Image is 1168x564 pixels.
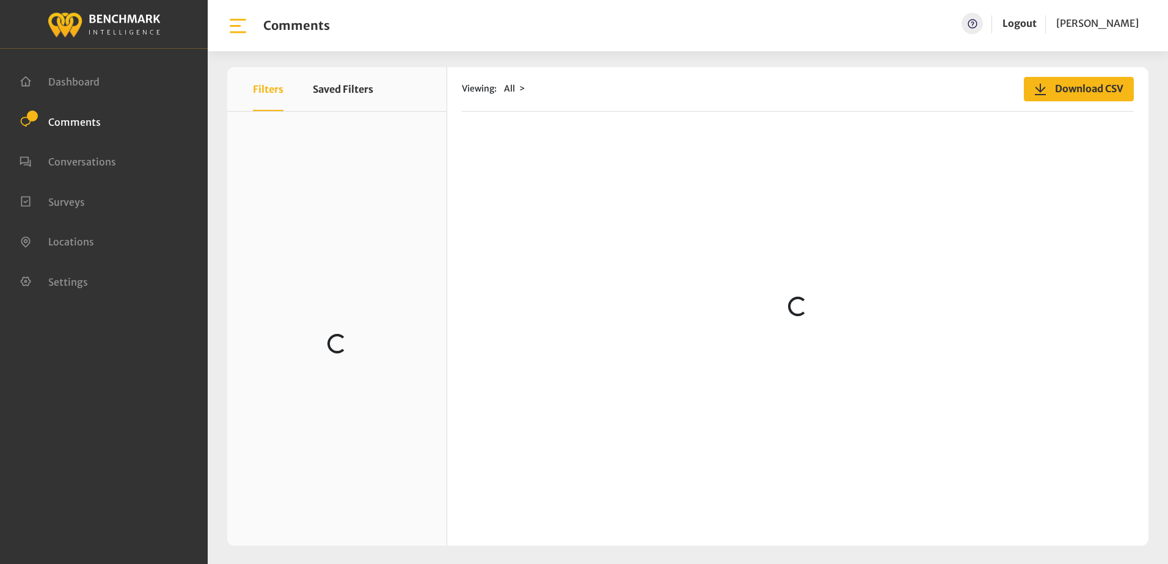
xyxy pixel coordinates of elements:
[1056,17,1139,29] span: [PERSON_NAME]
[20,154,116,167] a: Conversations
[1002,17,1037,29] a: Logout
[20,195,85,207] a: Surveys
[462,82,497,95] span: Viewing:
[1056,13,1139,34] a: [PERSON_NAME]
[263,18,330,33] h1: Comments
[48,236,94,248] span: Locations
[313,67,373,111] button: Saved Filters
[1048,81,1123,96] span: Download CSV
[20,234,94,247] a: Locations
[20,115,101,127] a: Comments
[253,67,283,111] button: Filters
[48,195,85,208] span: Surveys
[48,76,100,88] span: Dashboard
[20,275,88,287] a: Settings
[227,15,249,37] img: bar
[48,156,116,168] span: Conversations
[504,83,515,94] span: All
[48,275,88,287] span: Settings
[47,9,161,39] img: benchmark
[48,115,101,128] span: Comments
[1002,13,1037,34] a: Logout
[20,74,100,87] a: Dashboard
[1024,77,1134,101] button: Download CSV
